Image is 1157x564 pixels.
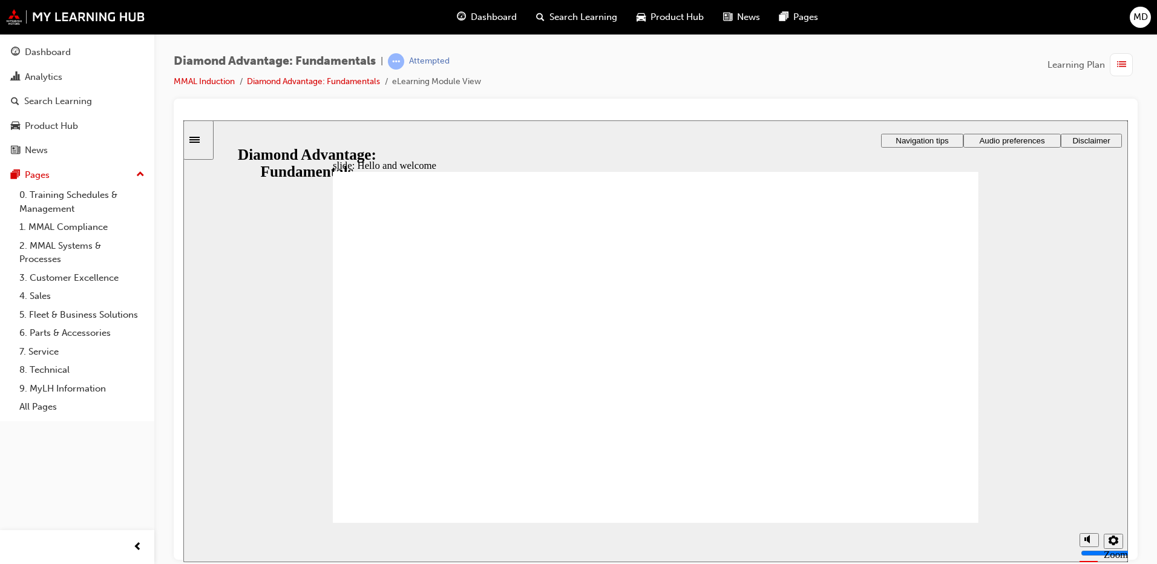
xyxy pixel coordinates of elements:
[447,5,526,30] a: guage-iconDashboard
[174,76,235,87] a: MMAL Induction
[897,428,975,438] input: volume
[15,218,149,237] a: 1. MMAL Compliance
[247,76,380,87] a: Diamond Advantage: Fundamentals
[536,10,545,25] span: search-icon
[5,66,149,88] a: Analytics
[11,96,19,107] span: search-icon
[25,70,62,84] div: Analytics
[651,10,704,24] span: Product Hub
[25,168,50,182] div: Pages
[15,379,149,398] a: 9. MyLH Information
[24,94,92,108] div: Search Learning
[770,5,828,30] a: pages-iconPages
[25,119,78,133] div: Product Hub
[5,139,149,162] a: News
[15,186,149,218] a: 0. Training Schedules & Management
[11,72,20,83] span: chart-icon
[877,13,939,27] button: Disclaimer
[15,324,149,343] a: 6. Parts & Accessories
[889,16,926,25] span: Disclaimer
[796,16,861,25] span: Audio preferences
[5,115,149,137] a: Product Hub
[471,10,517,24] span: Dashboard
[526,5,627,30] a: search-iconSearch Learning
[1133,10,1148,24] span: MD
[1047,53,1138,76] button: Learning Plan
[11,121,20,132] span: car-icon
[712,16,765,25] span: Navigation tips
[920,413,940,428] button: settings
[5,164,149,186] button: Pages
[5,41,149,64] a: Dashboard
[15,398,149,416] a: All Pages
[381,54,383,68] span: |
[133,540,142,555] span: prev-icon
[1047,58,1105,72] span: Learning Plan
[15,237,149,269] a: 2. MMAL Systems & Processes
[5,39,149,164] button: DashboardAnalyticsSearch LearningProduct HubNews
[890,402,939,442] div: misc controls
[737,10,760,24] span: News
[896,413,916,427] button: volume
[136,167,145,183] span: up-icon
[627,5,713,30] a: car-iconProduct Hub
[11,170,20,181] span: pages-icon
[392,75,481,89] li: eLearning Module View
[25,45,71,59] div: Dashboard
[713,5,770,30] a: news-iconNews
[15,287,149,306] a: 4. Sales
[6,9,145,25] img: mmal
[723,10,732,25] span: news-icon
[15,269,149,287] a: 3. Customer Excellence
[920,428,945,464] label: Zoom to fit
[15,343,149,361] a: 7. Service
[25,143,48,157] div: News
[11,145,20,156] span: news-icon
[15,361,149,379] a: 8. Technical
[11,47,20,58] span: guage-icon
[779,10,788,25] span: pages-icon
[5,90,149,113] a: Search Learning
[388,53,404,70] span: learningRecordVerb_ATTEMPT-icon
[1117,57,1126,73] span: list-icon
[1130,7,1151,28] button: MD
[15,306,149,324] a: 5. Fleet & Business Solutions
[457,10,466,25] span: guage-icon
[780,13,877,27] button: Audio preferences
[698,13,780,27] button: Navigation tips
[793,10,818,24] span: Pages
[637,10,646,25] span: car-icon
[409,56,450,67] div: Attempted
[549,10,617,24] span: Search Learning
[174,54,376,68] span: Diamond Advantage: Fundamentals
